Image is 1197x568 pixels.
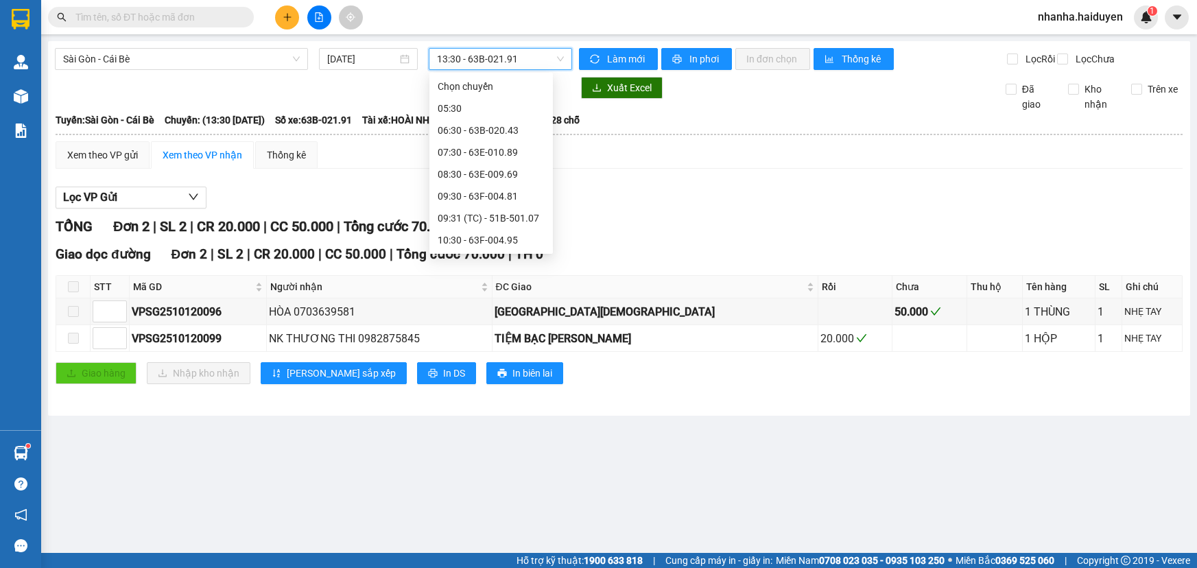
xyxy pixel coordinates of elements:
span: CC 50.000 [325,246,386,262]
span: SL 2 [217,246,244,262]
span: Đã giao [1017,82,1058,112]
button: downloadXuất Excel [581,77,663,99]
span: | [190,218,193,235]
span: Lọc Rồi [1020,51,1057,67]
span: Cung cấp máy in - giấy in: [665,553,772,568]
span: Hỗ trợ kỹ thuật: [517,553,643,568]
strong: 0708 023 035 - 0935 103 250 [819,555,945,566]
span: | [508,246,512,262]
div: 1 [1098,303,1119,320]
div: NHẸ TAY [1124,304,1180,319]
button: downloadNhập kho nhận [147,362,250,384]
img: warehouse-icon [14,55,28,69]
span: nhanha.haiduyen [1027,8,1134,25]
div: 1 HỘP [1025,330,1093,347]
span: aim [346,12,355,22]
th: Rồi [818,276,893,298]
span: check [856,333,867,344]
th: STT [91,276,130,298]
th: Thu hộ [967,276,1023,298]
span: Tài xế: HOÀI NHÂN TXM [362,113,465,128]
span: TH 0 [515,246,543,262]
button: file-add [307,5,331,29]
b: Tuyến: Sài Gòn - Cái Bè [56,115,154,126]
span: bar-chart [825,54,836,65]
span: Tổng cước 70.000 [396,246,505,262]
span: printer [497,368,507,379]
strong: 0369 525 060 [995,555,1054,566]
span: | [247,246,250,262]
span: Tổng cước 70.000 [344,218,453,235]
span: TỔNG [56,218,93,235]
div: NHẸ TAY [1124,331,1180,346]
span: message [14,539,27,552]
span: [PERSON_NAME] sắp xếp [287,366,396,381]
td: VPSG2510120099 [130,325,267,352]
span: ⚪️ [948,558,952,563]
span: | [211,246,214,262]
div: 1 THÙNG [1025,303,1093,320]
button: Lọc VP Gửi [56,187,206,209]
span: file-add [314,12,324,22]
span: download [592,83,602,94]
button: caret-down [1165,5,1189,29]
span: Xuất Excel [607,80,652,95]
span: 1 [1150,6,1154,16]
span: | [653,553,655,568]
span: sort-ascending [272,368,281,379]
span: Sài Gòn - Cái Bè [63,49,300,69]
div: TIỆM BẠC [PERSON_NAME] [495,330,816,347]
span: CC 50.000 [270,218,333,235]
input: Tìm tên, số ĐT hoặc mã đơn [75,10,237,25]
span: Miền Nam [776,553,945,568]
div: 1 [1098,330,1119,347]
span: caret-down [1171,11,1183,23]
div: NK THƯƠNG THI 0982875845 [269,330,490,347]
span: | [318,246,322,262]
span: search [57,12,67,22]
span: Đơn 2 [171,246,208,262]
span: Mã GD [133,279,252,294]
img: solution-icon [14,123,28,138]
strong: 1900 633 818 [584,555,643,566]
span: Trên xe [1142,82,1183,97]
div: VPSG2510120099 [132,330,264,347]
div: HÒA 0703639581 [269,303,490,320]
div: Xem theo VP nhận [163,147,242,163]
span: 13:30 - 63B-021.91 [437,49,564,69]
div: [GEOGRAPHIC_DATA][DEMOGRAPHIC_DATA] [495,303,816,320]
span: | [1065,553,1067,568]
span: copyright [1121,556,1130,565]
span: Miền Bắc [956,553,1054,568]
span: Kho nhận [1079,82,1120,112]
span: | [337,218,340,235]
button: syncLàm mới [579,48,658,70]
span: CR 20.000 [254,246,315,262]
button: sort-ascending[PERSON_NAME] sắp xếp [261,362,407,384]
button: In đơn chọn [735,48,810,70]
span: Thống kê [842,51,883,67]
span: printer [672,54,684,65]
span: In phơi [689,51,721,67]
sup: 1 [26,444,30,448]
span: printer [428,368,438,379]
th: Chưa [892,276,967,298]
div: VPSG2510120096 [132,303,264,320]
span: Làm mới [607,51,647,67]
span: Loại xe: Ghế ngồi 28 chỗ [475,113,580,128]
button: aim [339,5,363,29]
img: warehouse-icon [14,446,28,460]
button: uploadGiao hàng [56,362,137,384]
span: | [457,218,460,235]
div: 50.000 [894,303,964,320]
span: Chuyến: (13:30 [DATE]) [165,113,265,128]
span: question-circle [14,477,27,490]
div: Thống kê [267,147,306,163]
span: Giao dọc đường [56,246,151,262]
span: Người nhận [270,279,478,294]
span: down [188,191,199,202]
span: | [263,218,267,235]
button: printerIn DS [417,362,476,384]
span: ĐC Giao [496,279,804,294]
span: | [153,218,156,235]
